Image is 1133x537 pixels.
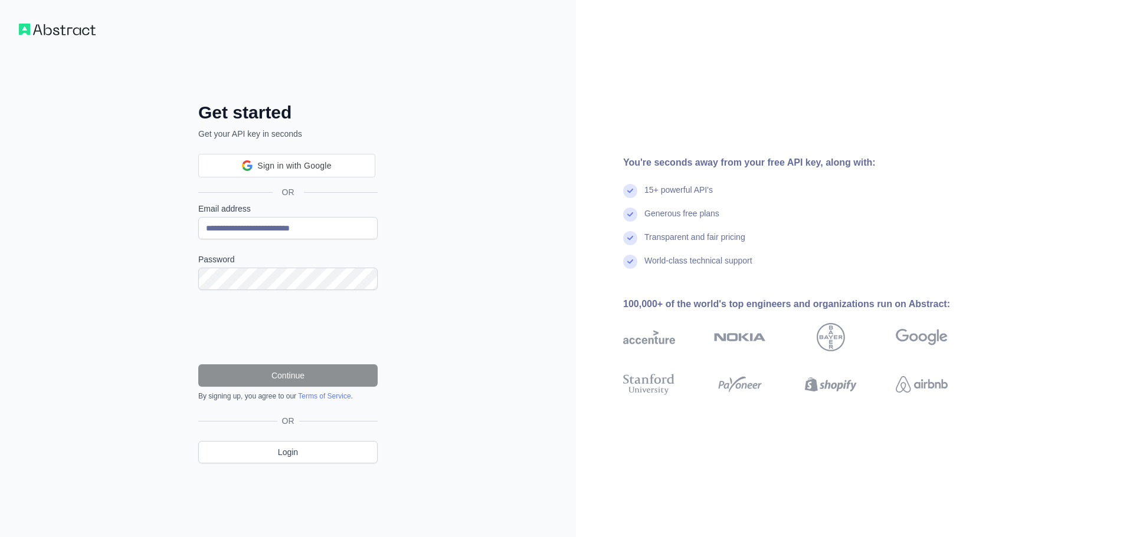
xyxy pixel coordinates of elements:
div: Transparent and fair pricing [644,231,745,255]
span: OR [277,415,299,427]
div: 15+ powerful API's [644,184,713,207]
label: Password [198,253,378,265]
img: shopify [805,371,857,397]
div: By signing up, you agree to our . [198,391,378,401]
span: OR [273,186,304,198]
img: nokia [714,323,766,351]
div: Sign in with Google [198,154,375,177]
div: 100,000+ of the world's top engineers and organizations run on Abstract: [623,297,985,311]
span: Sign in with Google [257,160,331,172]
img: check mark [623,184,637,198]
img: check mark [623,255,637,269]
p: Get your API key in seconds [198,128,378,140]
button: Continue [198,364,378,387]
iframe: reCAPTCHA [198,304,378,350]
div: World-class technical support [644,255,752,278]
a: Terms of Service [298,392,351,400]
label: Email address [198,203,378,215]
img: bayer [817,323,845,351]
img: google [896,323,948,351]
img: check mark [623,207,637,222]
div: Generous free plans [644,207,719,231]
img: stanford university [623,371,675,397]
img: Workflow [19,24,96,35]
h2: Get started [198,102,378,123]
img: check mark [623,231,637,245]
img: airbnb [896,371,948,397]
img: accenture [623,323,675,351]
a: Login [198,441,378,463]
div: You're seconds away from your free API key, along with: [623,156,985,170]
img: payoneer [714,371,766,397]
